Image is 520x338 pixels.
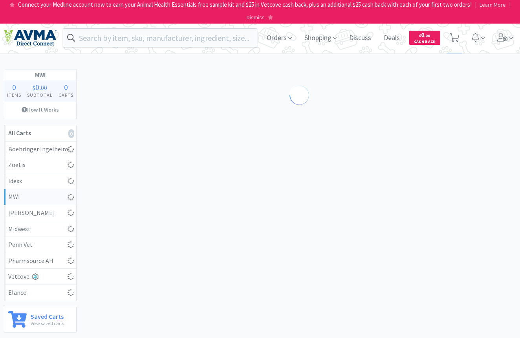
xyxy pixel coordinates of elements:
[8,240,72,250] div: Penn Vet
[419,33,421,38] span: $
[64,82,68,92] span: 0
[8,129,31,137] strong: All Carts
[4,253,76,269] a: Pharmsource AH
[475,1,476,8] span: |
[346,35,374,42] a: Discuss
[63,29,257,47] input: Search by item, sku, manufacturer, ingredient, size...
[381,35,403,42] a: Deals
[4,29,57,46] img: e4e33dab9f054f5782a47901c742baa9_102.png
[8,144,72,154] div: Boehringer Ingelheim
[4,189,76,205] a: MWI
[4,237,76,253] a: Penn Vet
[8,224,72,234] div: Midwest
[4,70,76,80] h1: MWI
[8,272,72,282] div: Vetcove
[4,157,76,173] a: Zoetis
[12,82,16,92] span: 0
[4,205,76,221] a: [PERSON_NAME]
[414,40,436,45] span: Cash Back
[424,33,430,38] span: . 00
[301,22,340,53] span: Shopping
[419,31,430,39] span: 0
[24,91,56,99] h4: Subtotal
[480,1,506,8] span: Learn More
[33,84,35,92] span: $
[4,173,76,189] a: Idexx
[8,208,72,218] div: [PERSON_NAME]
[509,1,511,8] span: |
[4,221,76,237] a: Midwest
[4,307,77,332] a: Saved CartsView saved carts
[247,14,265,21] span: Dismiss
[55,91,76,99] h4: Carts
[8,160,72,170] div: Zoetis
[31,311,64,320] h6: Saved Carts
[4,285,76,301] a: Elanco
[4,125,76,141] a: All Carts0
[8,256,72,266] div: Pharmsource AH
[4,269,76,285] a: Vetcove
[24,83,56,91] div: .
[4,141,76,158] a: Boehringer Ingelheim
[68,129,74,138] i: 0
[8,288,72,298] div: Elanco
[381,22,403,53] span: Deals
[31,320,64,327] p: View saved carts
[41,84,47,92] span: 00
[4,91,24,99] h4: Items
[35,82,39,92] span: 0
[346,22,374,53] span: Discuss
[409,27,440,48] a: $0.00Cash Back
[8,192,72,202] div: MWI
[264,22,295,53] span: Orders
[4,102,76,117] a: How It Works
[8,176,72,186] div: Idexx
